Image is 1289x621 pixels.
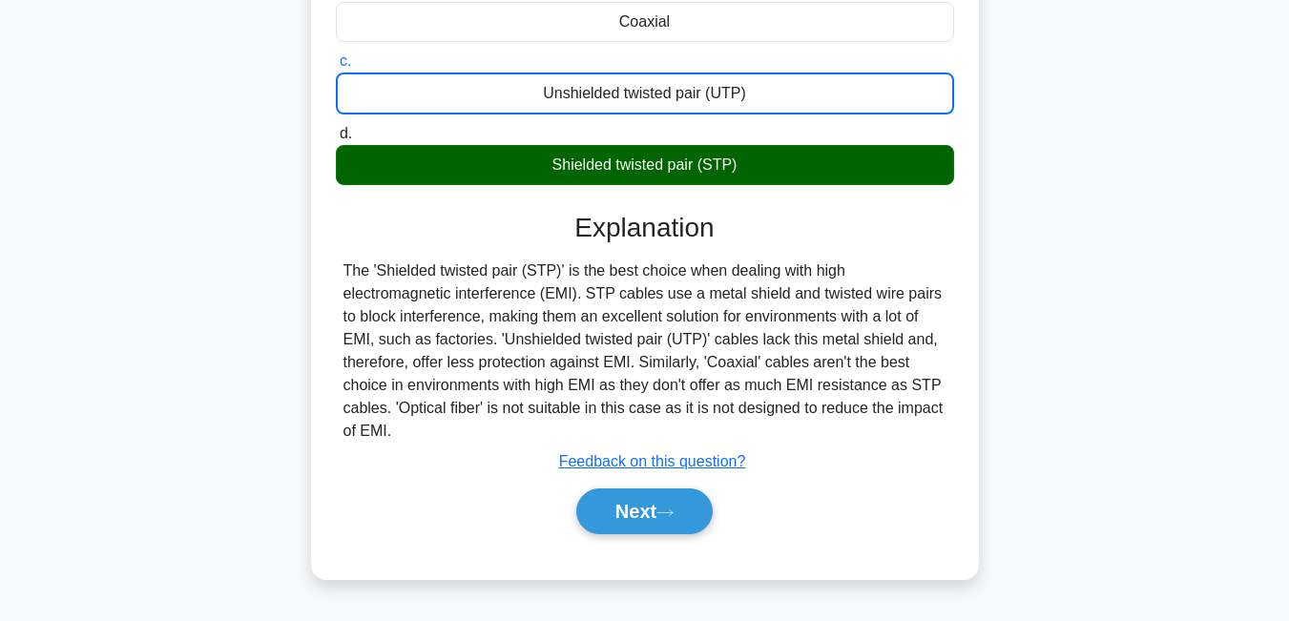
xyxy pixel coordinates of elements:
[340,125,352,141] span: d.
[347,212,943,244] h3: Explanation
[576,488,713,534] button: Next
[343,259,946,443] div: The 'Shielded twisted pair (STP)' is the best choice when dealing with high electromagnetic inter...
[336,145,954,185] div: Shielded twisted pair (STP)
[340,52,351,69] span: c.
[336,2,954,42] div: Coaxial
[336,72,954,114] div: Unshielded twisted pair (UTP)
[559,453,746,469] a: Feedback on this question?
